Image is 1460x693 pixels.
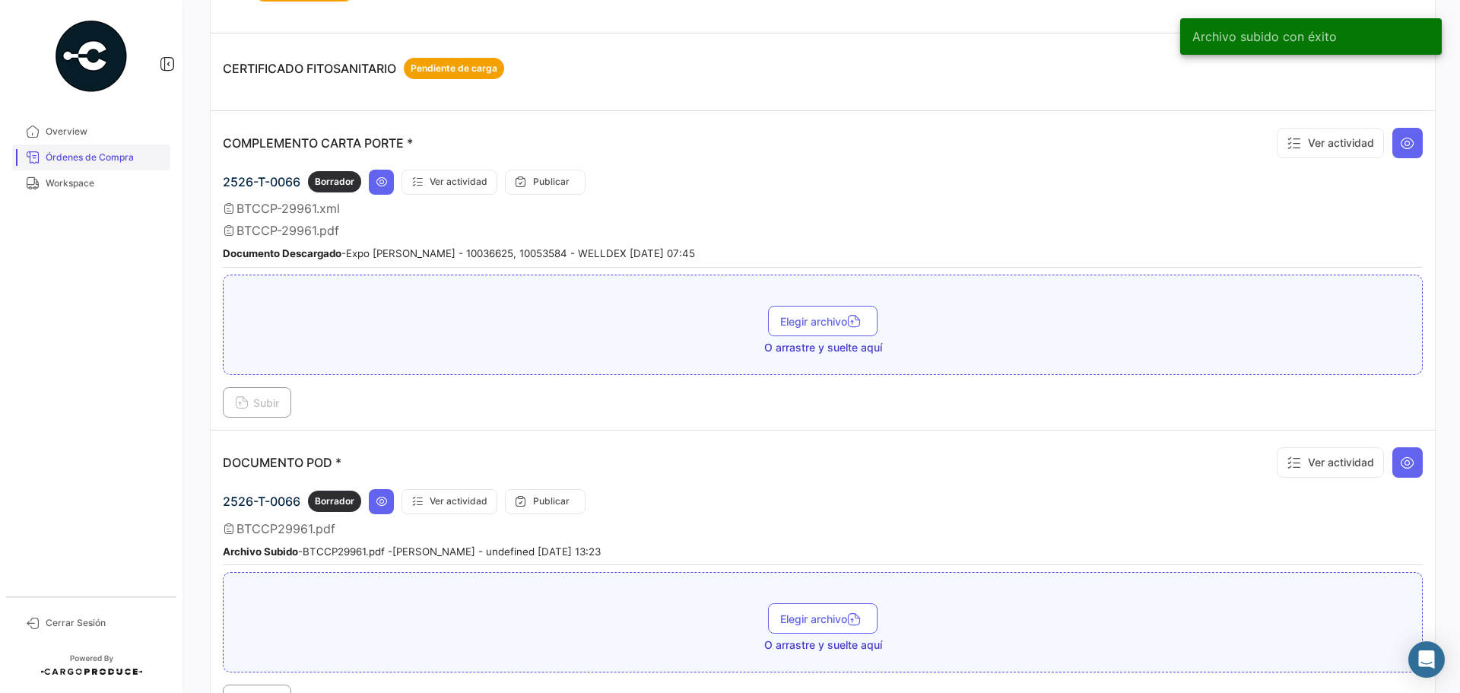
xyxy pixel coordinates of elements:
span: BTCCP-29961.xml [236,201,340,216]
p: CERTIFICADO FITOSANITARIO [223,58,504,79]
span: O arrastre y suelte aquí [764,637,882,653]
small: - BTCCP29961.pdf - [PERSON_NAME] - undefined [DATE] 13:23 [223,545,601,558]
span: Borrador [315,175,354,189]
p: COMPLEMENTO CARTA PORTE * [223,135,413,151]
span: Overview [46,125,164,138]
span: Subir [235,396,279,409]
span: Órdenes de Compra [46,151,164,164]
a: Overview [12,119,170,145]
span: 2526-T-0066 [223,494,300,509]
button: Ver actividad [1277,447,1384,478]
span: O arrastre y suelte aquí [764,340,882,355]
span: Elegir archivo [780,315,865,328]
button: Ver actividad [401,170,497,195]
span: BTCCP29961.pdf [236,521,335,536]
div: Abrir Intercom Messenger [1408,641,1445,678]
span: 2526-T-0066 [223,174,300,189]
span: Cerrar Sesión [46,616,164,630]
a: Órdenes de Compra [12,145,170,170]
button: Publicar [505,489,586,514]
button: Elegir archivo [768,306,878,336]
span: Workspace [46,176,164,190]
button: Subir [223,387,291,418]
img: powered-by.png [53,18,129,94]
b: Archivo Subido [223,545,298,558]
button: Elegir archivo [768,603,878,634]
button: Publicar [505,170,586,195]
button: Ver actividad [1277,128,1384,158]
a: Workspace [12,170,170,196]
span: Elegir archivo [780,612,865,625]
button: Ver actividad [401,489,497,514]
span: Borrador [315,494,354,508]
span: Archivo subido con éxito [1192,29,1337,44]
span: Pendiente de carga [411,62,497,75]
span: BTCCP-29961.pdf [236,223,339,238]
b: Documento Descargado [223,247,341,259]
p: DOCUMENTO POD * [223,455,341,470]
small: - Expo [PERSON_NAME] - 10036625, 10053584 - WELLDEX [DATE] 07:45 [223,247,695,259]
